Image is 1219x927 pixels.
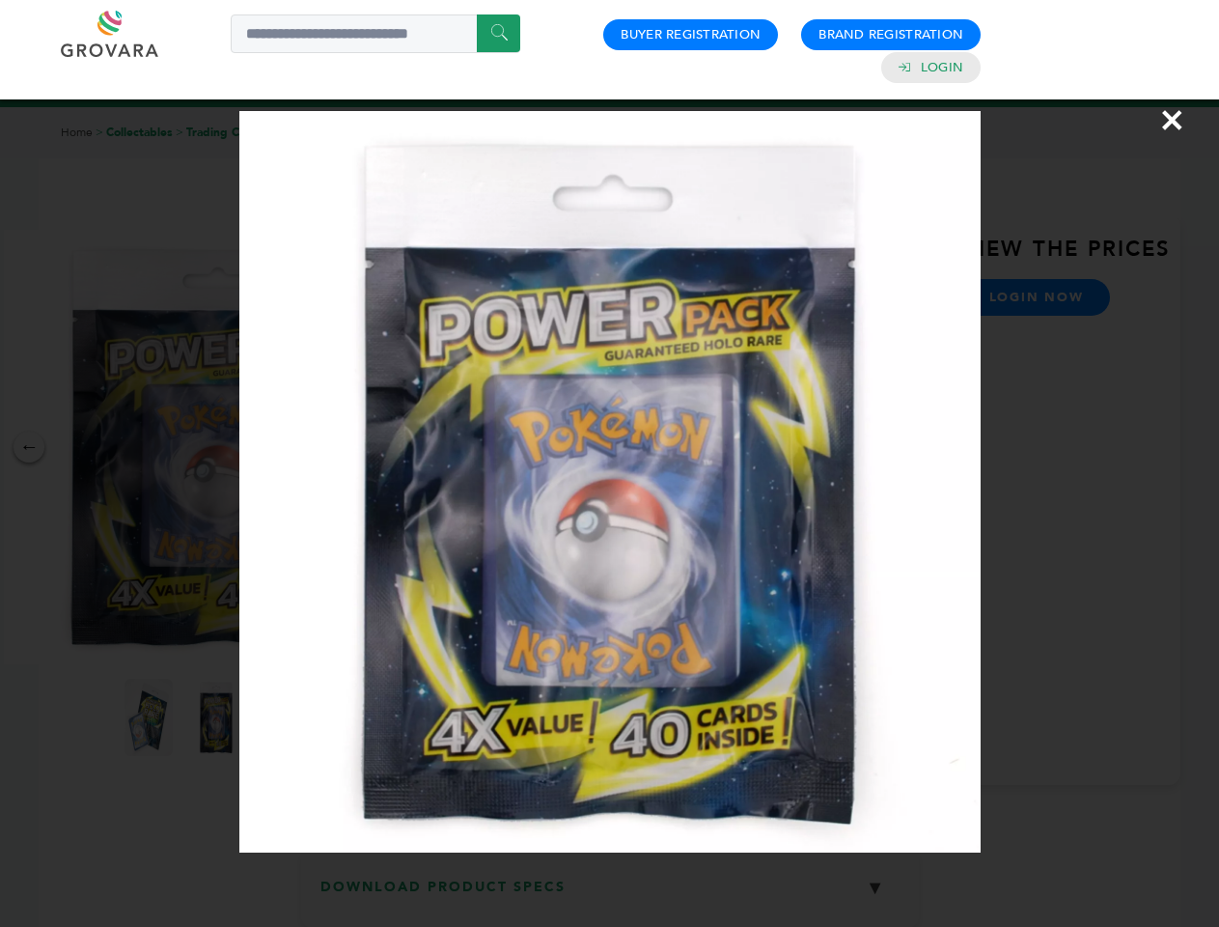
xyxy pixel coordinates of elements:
a: Login [921,59,963,76]
span: × [1159,93,1185,147]
input: Search a product or brand... [231,14,520,53]
a: Brand Registration [818,26,963,43]
img: Image Preview [239,111,981,853]
a: Buyer Registration [621,26,761,43]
